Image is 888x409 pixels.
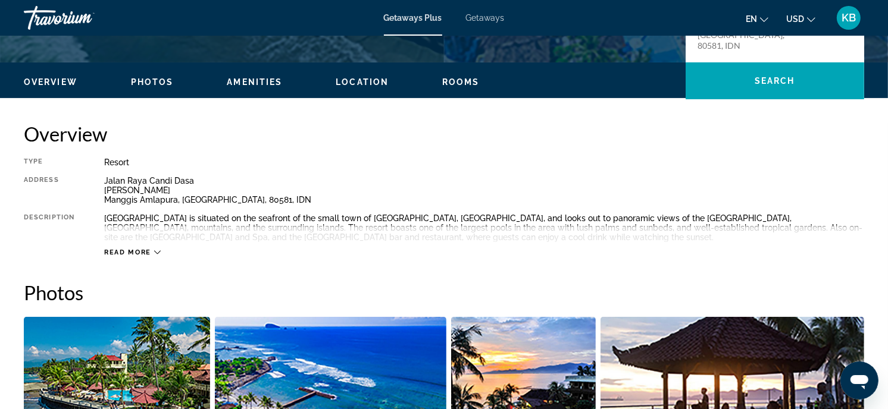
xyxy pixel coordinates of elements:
button: Rooms [442,77,480,87]
button: Change language [746,10,768,27]
div: Resort [104,158,864,167]
button: Read more [104,248,161,257]
button: Amenities [227,77,282,87]
button: Overview [24,77,77,87]
a: Getaways Plus [384,13,442,23]
button: Search [686,62,864,99]
button: Change currency [786,10,815,27]
div: Type [24,158,74,167]
div: Address [24,176,74,204]
div: Description [24,213,74,242]
iframe: Button to launch messaging window [840,361,878,399]
a: Getaways [466,13,505,23]
span: USD [786,14,804,24]
span: Search [755,76,795,86]
button: User Menu [833,5,864,30]
h2: Overview [24,122,864,146]
span: Read more [104,248,151,256]
h2: Photos [24,281,864,304]
div: [GEOGRAPHIC_DATA] is situated on the seafront of the small town of [GEOGRAPHIC_DATA], [GEOGRAPHIC... [104,213,864,242]
button: Location [336,77,389,87]
span: KB [842,12,856,24]
button: Photos [131,77,174,87]
a: Travorium [24,2,143,33]
div: Jalan Raya Candi Dasa [PERSON_NAME] Manggis Amlapura, [GEOGRAPHIC_DATA], 80581, IDN [104,176,864,204]
span: en [746,14,757,24]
